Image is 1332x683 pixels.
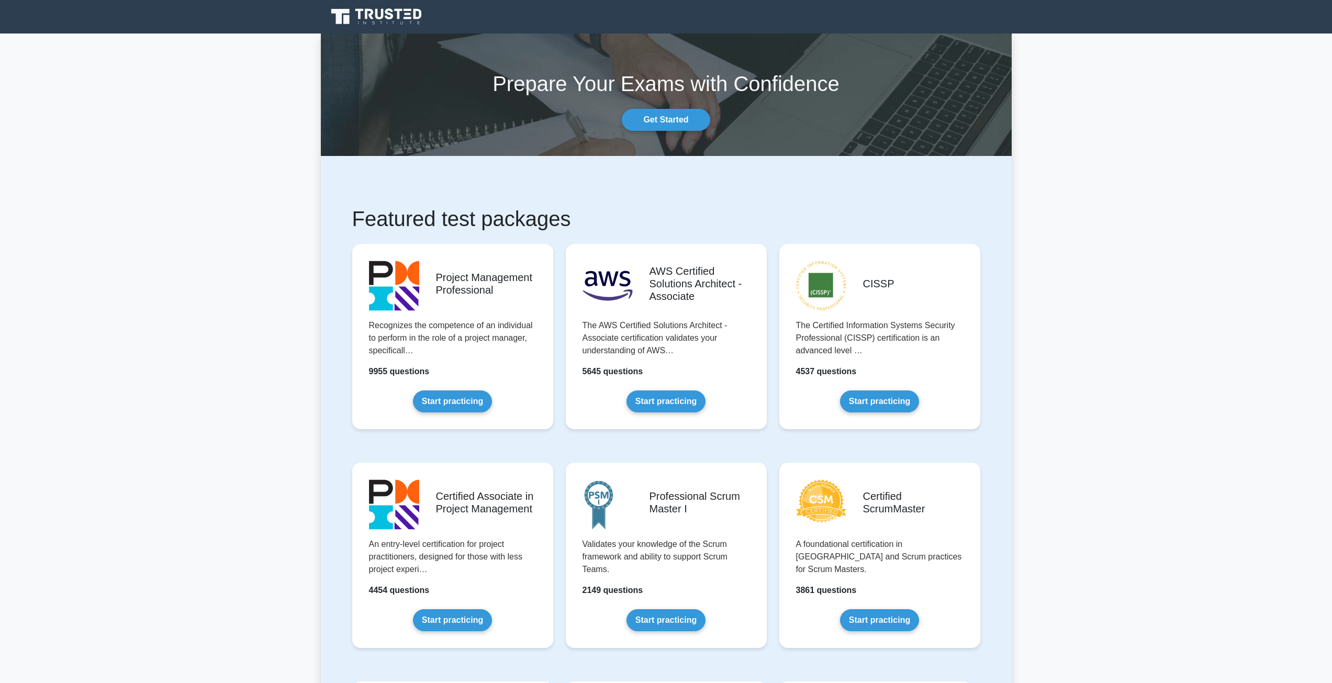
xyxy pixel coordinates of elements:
h1: Prepare Your Exams with Confidence [321,71,1012,96]
h1: Featured test packages [352,206,980,231]
a: Start practicing [840,609,919,631]
a: Start practicing [413,390,492,412]
a: Start practicing [413,609,492,631]
a: Start practicing [626,390,706,412]
a: Start practicing [626,609,706,631]
a: Start practicing [840,390,919,412]
a: Get Started [622,109,710,131]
